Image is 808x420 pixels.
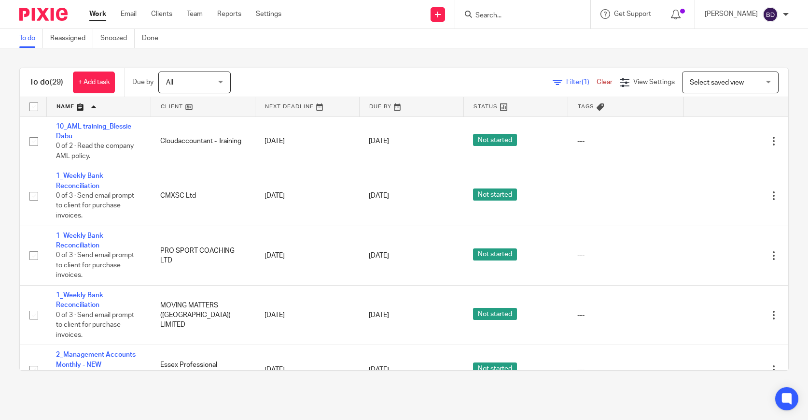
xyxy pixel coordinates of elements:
[19,29,43,48] a: To do
[100,29,135,48] a: Snoozed
[187,9,203,19] a: Team
[614,11,651,17] span: Get Support
[473,134,517,146] span: Not started
[217,9,241,19] a: Reports
[577,310,674,320] div: ---
[56,292,103,308] a: 1_Weekly Bank Reconciliation
[577,136,674,146] div: ---
[369,366,389,373] span: [DATE]
[151,116,255,166] td: Cloudaccountant - Training
[56,192,134,219] span: 0 of 3 · Send email prompt to client for purchase invoices.
[151,345,255,395] td: Essex Professional Coaching Ltd
[142,29,166,48] a: Done
[690,79,744,86] span: Select saved view
[255,226,359,285] td: [DATE]
[369,252,389,259] span: [DATE]
[73,72,115,93] a: + Add task
[369,138,389,145] span: [DATE]
[577,365,674,375] div: ---
[56,143,134,159] span: 0 of 2 · Read the company AML policy.
[50,78,63,86] span: (29)
[56,123,131,140] a: 10_AML training_Blessie Dabu
[255,286,359,345] td: [DATE]
[473,188,517,201] span: Not started
[56,232,103,249] a: 1_Weekly Bank Reconciliation
[255,116,359,166] td: [DATE]
[56,252,134,279] span: 0 of 3 · Send email prompt to client for purchase invoices.
[578,104,594,109] span: Tags
[89,9,106,19] a: Work
[56,173,103,189] a: 1_Weekly Bank Reconciliation
[50,29,93,48] a: Reassigned
[369,192,389,199] span: [DATE]
[56,351,139,368] a: 2_Management Accounts - Monthly - NEW
[763,7,778,22] img: svg%3E
[566,79,597,86] span: Filter
[577,251,674,261] div: ---
[473,248,517,261] span: Not started
[151,226,255,285] td: PRO SPORT COACHING LTD
[256,9,281,19] a: Settings
[582,79,589,86] span: (1)
[19,8,68,21] img: Pixie
[633,79,675,86] span: View Settings
[151,286,255,345] td: MOVING MATTERS ([GEOGRAPHIC_DATA]) LIMITED
[132,77,153,87] p: Due by
[705,9,758,19] p: [PERSON_NAME]
[369,312,389,319] span: [DATE]
[29,77,63,87] h1: To do
[473,308,517,320] span: Not started
[255,345,359,395] td: [DATE]
[577,191,674,201] div: ---
[255,166,359,226] td: [DATE]
[597,79,613,86] a: Clear
[121,9,137,19] a: Email
[473,362,517,375] span: Not started
[151,166,255,226] td: CMXSC Ltd
[151,9,172,19] a: Clients
[474,12,561,20] input: Search
[56,312,134,338] span: 0 of 3 · Send email prompt to client for purchase invoices.
[166,79,173,86] span: All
